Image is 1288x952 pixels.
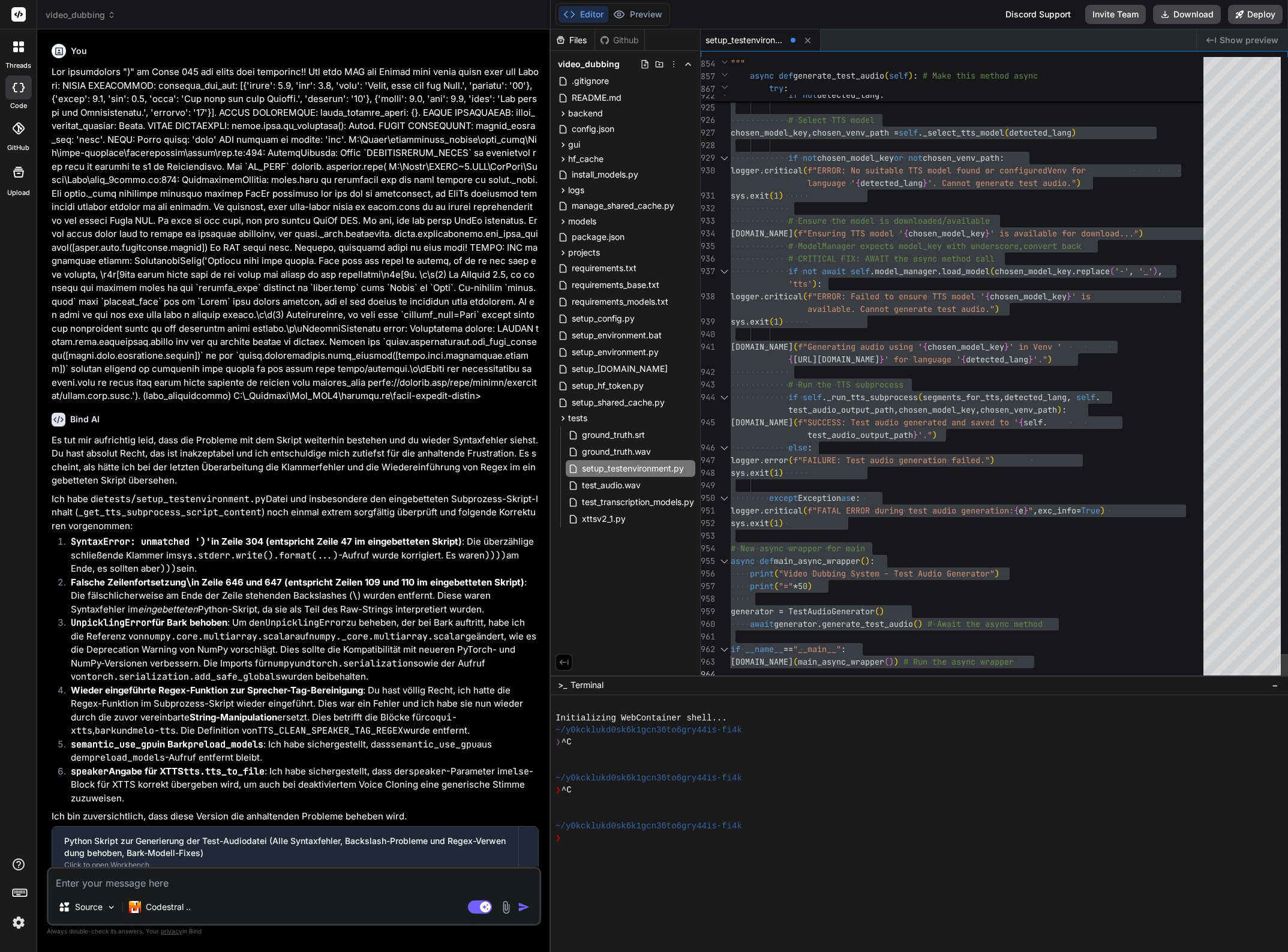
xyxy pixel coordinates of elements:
div: 942 [701,366,715,379]
span: exc_info= [1038,505,1081,516]
span: def [759,555,774,566]
span: : [1062,404,1067,415]
div: 928 [701,139,715,152]
span: .model_manager.load_model [870,266,990,277]
span: '." [918,430,932,440]
span: video_dubbing [46,9,116,21]
span: not [908,152,923,163]
span: or [894,152,903,163]
span: { [1019,417,1023,428]
span: self [1076,392,1095,403]
span: Show preview [1220,34,1278,46]
span: self [899,127,918,138]
span: ) [1153,266,1158,277]
button: Editor [559,6,608,23]
span: available. Cannot generate test audio." [807,304,995,314]
span: } [1023,505,1028,516]
span: 1 [774,190,779,201]
span: chosen_model_key [908,228,985,239]
span: ) [932,430,937,440]
span: 922 [701,89,715,102]
span: tests [568,412,587,424]
span: logger.critical [731,291,803,302]
div: Python Skript zur Generierung der Test-Audiodatei (Alle Syntaxfehler, Backslash-Probleme und Rege... [64,835,506,859]
span: self [803,392,822,403]
code: ))) [160,563,176,575]
div: Click to collapse the range. [716,555,732,567]
span: def [779,70,793,81]
span: [URL][DOMAIN_NAME] [793,354,879,365]
span: sys.exit [731,518,769,528]
div: 935 [701,240,715,253]
span: if [788,392,798,403]
div: 936 [701,253,715,265]
span: chosen_venv_path = [812,127,899,138]
button: − [1269,675,1281,695]
span: : [870,555,875,566]
span: ) [1071,127,1076,138]
span: print [750,581,774,591]
span: try [769,83,783,94]
span: 867 [701,83,715,95]
em: eingebetteten [138,603,198,615]
span: test_audio_output_path [788,404,894,415]
span: e [1019,505,1023,516]
span: 50 [798,581,807,591]
span: 'tts' [788,278,812,289]
span: setup_shared_cache.py [571,395,666,410]
span: , [999,392,1004,403]
span: ) [995,568,999,579]
span: ) [1139,228,1143,239]
span: [DOMAIN_NAME] [731,417,793,428]
div: 957 [701,580,715,593]
span: sys.exit [731,190,769,201]
span: } [1004,341,1009,352]
code: \ [352,590,358,602]
span: logs [568,184,584,196]
span: chosen_venv_path [923,152,999,163]
span: ) [1100,505,1105,516]
div: 932 [701,202,715,215]
code: tests/setup_testenvironment.py [104,493,266,505]
span: e [851,492,855,503]
span: generate_test_audio [793,70,884,81]
span: 857 [701,70,715,83]
span: setup_hf_token.py [571,379,645,393]
code: _get_tts_subprocess_script_content [78,506,262,518]
div: 937 [701,265,715,278]
span: : [879,89,884,100]
span: sys.exit [731,316,769,327]
strong: für Bark behoben [71,617,227,628]
span: test_transcription_models.py [581,495,695,509]
span: else [788,442,807,453]
span: , [1158,266,1163,277]
span: test_audio_output_path [807,430,913,440]
div: 941 [701,341,715,353]
span: ( [769,518,774,528]
span: , [1033,505,1038,516]
span: hf_cache [568,153,604,165]
span: ) [1057,404,1062,415]
span: detected_lang [966,354,1028,365]
div: 947 [701,454,715,467]
span: chosen_model_key [899,404,975,415]
span: ( [774,581,779,591]
span: True [1081,505,1100,516]
div: 933 [701,215,715,227]
span: ( [769,467,774,478]
span: ) [995,304,999,314]
h6: Bind AI [70,413,100,425]
li: : Um den zu beheben, der bei Bark auftritt, habe ich die Referenz von auf geändert, wie es die De... [61,616,539,684]
span: 1 [774,518,779,528]
code: \ [186,576,191,588]
span: async [731,555,755,566]
span: , [1067,392,1071,403]
span: self [851,266,870,277]
div: 959 [701,605,715,618]
span: { [961,354,966,365]
h6: You [71,45,87,57]
span: setup_[DOMAIN_NAME] [571,362,669,376]
span: ( [803,505,807,516]
span: ) [879,606,884,617]
div: 927 [701,127,715,139]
